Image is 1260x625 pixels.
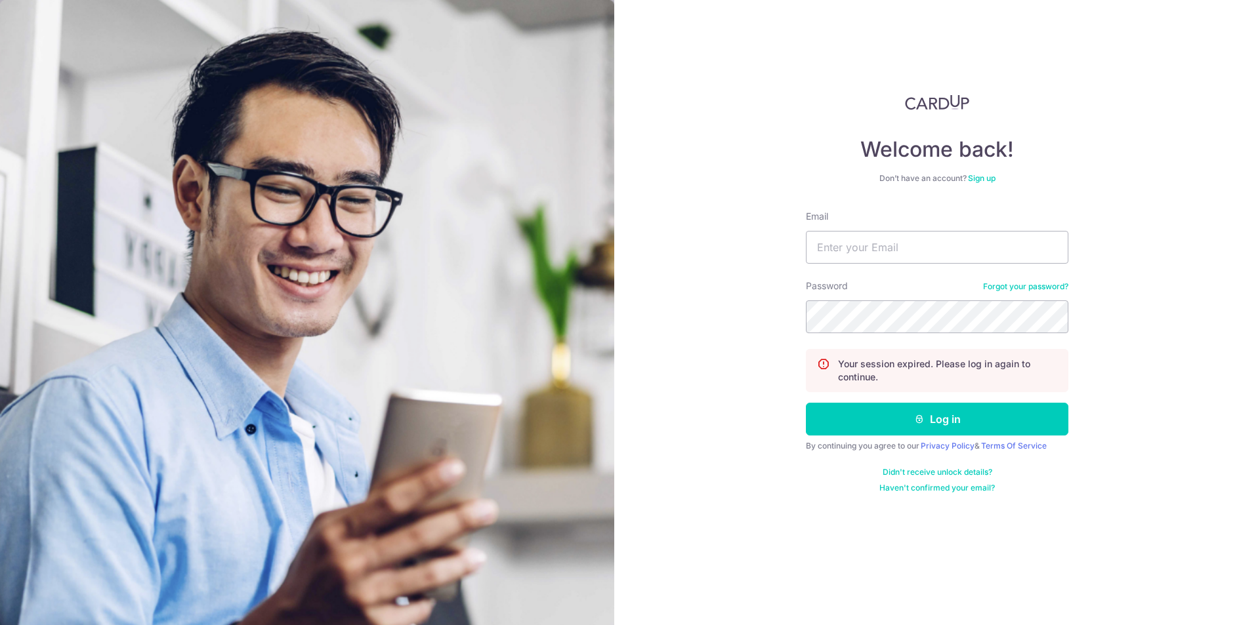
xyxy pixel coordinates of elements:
[983,281,1068,292] a: Forgot your password?
[806,279,848,292] label: Password
[806,136,1068,163] h4: Welcome back!
[883,467,992,477] a: Didn't receive unlock details?
[981,441,1047,451] a: Terms Of Service
[838,357,1057,384] p: Your session expired. Please log in again to continue.
[968,173,996,183] a: Sign up
[806,210,828,223] label: Email
[806,403,1068,435] button: Log in
[921,441,975,451] a: Privacy Policy
[879,483,995,493] a: Haven't confirmed your email?
[806,173,1068,184] div: Don’t have an account?
[806,231,1068,264] input: Enter your Email
[905,94,969,110] img: CardUp Logo
[806,441,1068,451] div: By continuing you agree to our &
